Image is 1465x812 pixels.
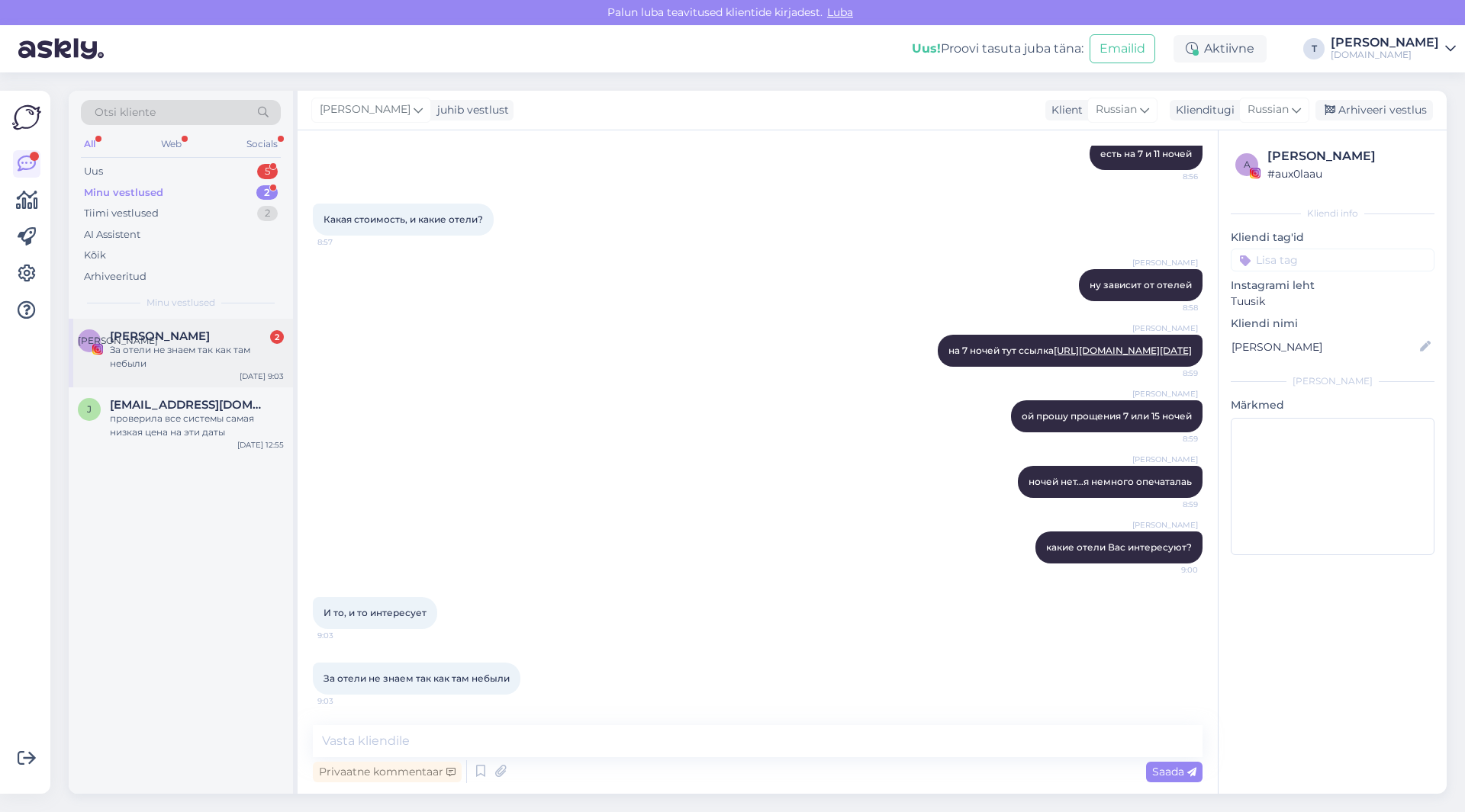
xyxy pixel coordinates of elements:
[1029,476,1192,487] span: ночей нет...я немного опечаталаь
[78,335,158,346] span: [PERSON_NAME]
[1132,519,1198,531] span: [PERSON_NAME]
[912,40,1083,58] div: Proovi tasuta juba täna:
[12,103,41,132] img: Askly Logo
[1231,278,1434,294] p: Instagrami leht
[1244,159,1251,170] span: a
[1090,279,1192,290] span: ну зависит от отелей
[317,630,375,641] span: 9:03
[1331,37,1439,49] div: [PERSON_NAME]
[95,104,156,120] span: Otsi kliente
[84,185,163,201] div: Minu vestlused
[948,345,1192,356] span: на 7 ночей тут ссылка
[256,185,278,201] div: 2
[317,695,375,707] span: 9:03
[84,164,103,179] div: Uus
[84,227,140,242] div: AI Assistent
[1141,171,1198,182] span: 8:56
[1045,102,1083,118] div: Klient
[81,134,98,154] div: All
[431,102,509,118] div: juhib vestlust
[912,41,941,56] b: Uus!
[1331,37,1456,61] a: [PERSON_NAME][DOMAIN_NAME]
[243,134,281,154] div: Socials
[1231,374,1434,388] div: [PERSON_NAME]
[84,206,159,221] div: Tiimi vestlused
[1232,339,1417,355] input: Lisa nimi
[1054,345,1192,356] a: [URL][DOMAIN_NAME][DATE]
[1141,499,1198,510] span: 8:59
[1248,101,1289,118] span: Russian
[1152,765,1196,778] span: Saada
[324,213,483,225] span: Какая стоимость, и какие отели?
[1231,316,1434,332] p: Kliendi nimi
[1231,397,1434,413] p: Märkmed
[1231,249,1434,271] input: Lisa tag
[1141,367,1198,379] span: 8:59
[110,412,284,439] div: проверила все системы самая низкая цена на эти даты
[237,439,284,451] div: [DATE] 12:55
[1231,207,1434,220] div: Kliendi info
[1100,148,1192,159] span: есть на 7 и 11 ночей
[324,672,510,684] span: За отели не знаем так как там небыли
[1132,454,1198,465] span: [PERSON_NAME]
[1231,294,1434,310] p: Tuusik
[1170,102,1235,118] div: Klienditugi
[1315,100,1433,120] div: Arhiveeri vestlus
[1096,101,1137,118] span: Russian
[1046,541,1192,553] span: какие отели Вас интересуют?
[1174,35,1267,63] div: Aktiivne
[257,206,278,221] div: 2
[1267,147,1430,165] div: [PERSON_NAME]
[320,101,411,118] span: [PERSON_NAME]
[823,5,858,19] span: Luba
[313,762,462,782] div: Privaatne kommentaar
[1132,257,1198,268] span: [PERSON_NAME]
[1090,34,1155,63] button: Emailid
[1141,302,1198,313] span: 8:58
[110,343,284,371] div: За отели не знаем так как там небыли
[1022,410,1192,422] span: ой прошу прощения 7 или 15 ночей
[84,269,146,284] div: Arhiveeritud
[1141,433,1198,445] span: 8:59
[1303,38,1325,59] div: T
[110,398,269,412] span: jelenalat62@gmal.com
[110,329,210,343] span: Яна Роздорожня
[84,248,106,263] div: Kõik
[1331,49,1439,61] div: [DOMAIN_NAME]
[1231,229,1434,246] p: Kliendi tag'id
[158,134,185,154] div: Web
[1141,564,1198,576] span: 9:00
[317,236,375,248] span: 8:57
[240,371,284,382] div: [DATE] 9:03
[1267,165,1430,182] div: # aux0laau
[146,296,215,310] span: Minu vestlused
[324,607,427,618] span: И то, и то интересует
[1132,323,1198,334] span: [PERSON_NAME]
[1132,388,1198,400] span: [PERSON_NAME]
[270,330,284,344] div: 2
[257,164,278,179] div: 5
[87,403,92,415] span: j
